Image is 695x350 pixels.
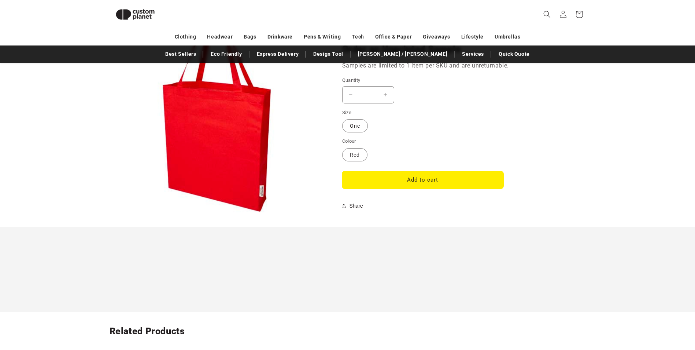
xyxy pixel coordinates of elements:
a: Design Tool [310,48,347,61]
legend: Size [342,109,352,116]
summary: Search [539,6,555,22]
label: Quantity [342,77,503,84]
iframe: Chat Widget [573,271,695,350]
button: Add to cart [342,171,503,189]
a: Express Delivery [253,48,303,61]
a: Office & Paper [375,30,412,43]
a: Bags [244,30,256,43]
a: Umbrellas [495,30,520,43]
img: Custom Planet [110,3,161,26]
p: Samples are limited to 1 item per SKU and are unreturnable. [342,61,562,71]
a: Lifestyle [461,30,484,43]
a: Tech [352,30,364,43]
a: Pens & Writing [304,30,341,43]
a: Best Sellers [162,48,200,61]
label: Red [342,148,367,161]
a: Services [458,48,488,61]
legend: Colour [342,138,357,145]
h2: Related Products [110,325,586,337]
label: One [342,119,368,132]
a: [PERSON_NAME] / [PERSON_NAME] [354,48,451,61]
a: Eco Friendly [207,48,245,61]
a: Clothing [175,30,196,43]
a: Headwear [207,30,233,43]
button: Share [342,198,365,214]
a: Quick Quote [495,48,533,61]
a: Giveaways [423,30,450,43]
a: Drinkware [267,30,293,43]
